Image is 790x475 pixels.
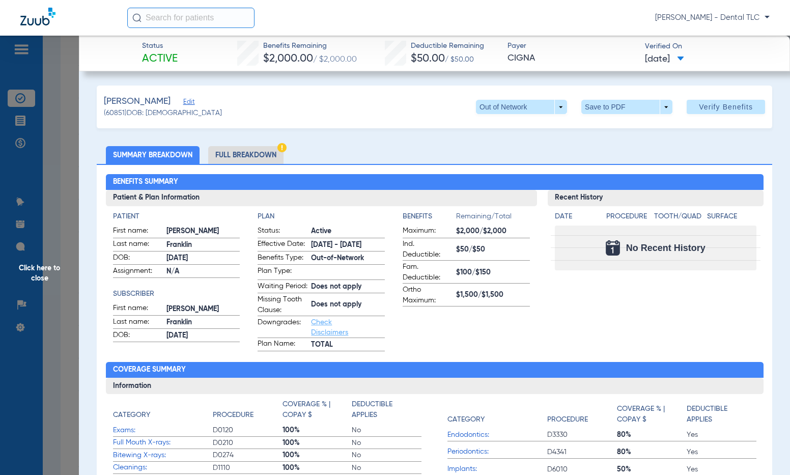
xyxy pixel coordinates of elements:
span: [DATE] - [DATE] [311,240,385,250]
h2: Benefits Summary [106,174,764,190]
span: / $50.00 [445,56,474,63]
h4: Tooth/Quad [654,211,703,222]
span: 100% [283,463,352,473]
span: Cleanings: [113,462,213,473]
img: Calendar [606,240,620,256]
span: Does not apply [311,299,385,310]
span: Benefits Remaining [263,41,357,51]
h4: Category [113,410,150,421]
input: Search for patients [127,8,255,28]
h4: Patient [113,211,240,222]
h4: Procedure [213,410,253,421]
span: 50% [617,464,687,474]
span: [PERSON_NAME] [166,226,240,237]
span: No [352,425,421,435]
span: $1,500/$1,500 [456,290,530,300]
span: $50/$50 [456,244,530,255]
span: Active [311,226,385,237]
span: Franklin [166,317,240,328]
h4: Deductible Applies [687,404,751,425]
span: D3330 [547,430,617,440]
h2: Coverage Summary [106,362,764,378]
h4: Date [555,211,598,222]
span: 80% [617,447,687,457]
iframe: Chat Widget [739,426,790,475]
app-breakdown-title: Category [113,399,213,424]
h3: Recent History [548,190,764,206]
span: / $2,000.00 [313,55,357,64]
h4: Category [447,414,485,425]
span: DOB: [113,330,163,342]
span: Endodontics: [447,430,547,440]
span: Last name: [113,239,163,251]
span: Yes [687,464,756,474]
img: Search Icon [132,13,142,22]
app-breakdown-title: Procedure [547,399,617,429]
h4: Subscriber [113,289,240,299]
h4: Coverage % | Copay $ [617,404,681,425]
span: Exams: [113,425,213,436]
h4: Procedure [547,414,588,425]
span: Remaining/Total [456,211,530,226]
span: Plan Type: [258,266,307,280]
span: N/A [166,266,240,277]
span: [DATE] [166,253,240,264]
h4: Procedure [606,211,651,222]
span: Periodontics: [447,446,547,457]
app-breakdown-title: Surface [707,211,756,226]
span: Payer [507,41,636,51]
h4: Surface [707,211,756,222]
span: Last name: [113,317,163,329]
span: D4341 [547,447,617,457]
img: Zuub Logo [20,8,55,25]
span: Does not apply [311,282,385,292]
span: Out-of-Network [311,253,385,264]
span: Missing Tooth Clause: [258,294,307,316]
a: Check Disclaimers [311,319,348,336]
app-breakdown-title: Date [555,211,598,226]
span: Deductible Remaining [411,41,484,51]
h4: Plan [258,211,385,222]
span: Ortho Maximum: [403,285,453,306]
app-breakdown-title: Benefits [403,211,456,226]
span: Downgrades: [258,317,307,338]
span: Full Mouth X-rays: [113,437,213,448]
span: [PERSON_NAME] - Dental TLC [655,13,770,23]
span: Yes [687,447,756,457]
h4: Coverage % | Copay $ [283,399,347,421]
span: No Recent History [626,243,706,253]
span: $2,000/$2,000 [456,226,530,237]
app-breakdown-title: Category [447,399,547,429]
span: Implants: [447,464,547,474]
li: Full Breakdown [208,146,284,164]
span: Yes [687,430,756,440]
span: $100/$150 [456,267,530,278]
span: Maximum: [403,226,453,238]
span: Verify Benefits [699,103,753,111]
span: Verified On [645,41,773,52]
span: First name: [113,303,163,315]
span: Bitewing X-rays: [113,450,213,461]
span: [DATE] [645,53,684,66]
span: No [352,450,421,460]
span: D0274 [213,450,283,460]
span: D6010 [547,464,617,474]
button: Verify Benefits [687,100,765,114]
app-breakdown-title: Deductible Applies [687,399,756,429]
span: D1110 [213,463,283,473]
img: Hazard [277,143,287,152]
li: Summary Breakdown [106,146,200,164]
span: [PERSON_NAME] [166,304,240,315]
h4: Benefits [403,211,456,222]
span: Ind. Deductible: [403,239,453,260]
span: 100% [283,425,352,435]
span: Status: [258,226,307,238]
span: [PERSON_NAME] [104,95,171,108]
span: CIGNA [507,52,636,65]
span: Active [142,52,178,66]
span: 100% [283,438,352,448]
span: $50.00 [411,53,445,64]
